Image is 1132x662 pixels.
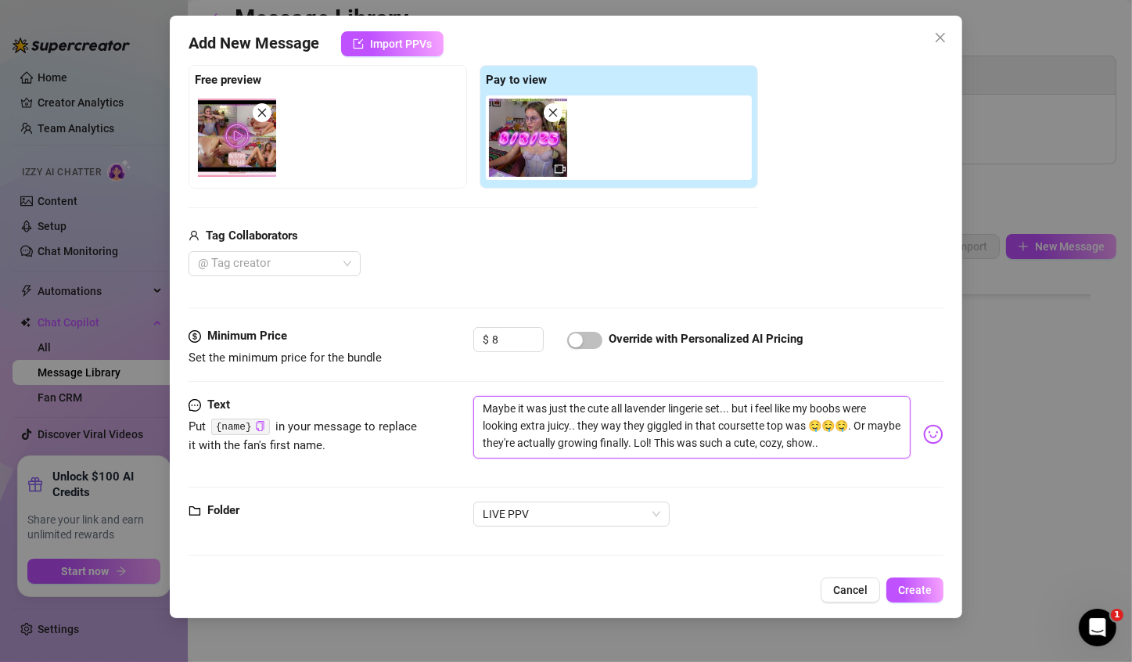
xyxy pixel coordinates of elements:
[886,577,943,603] button: Create
[353,38,364,49] span: import
[548,107,559,118] span: close
[189,351,382,365] span: Set the minimum price for the bundle
[255,421,265,433] button: Click to Copy
[198,99,276,177] img: media
[1079,609,1116,646] iframe: Intercom live chat
[928,31,953,44] span: Close
[609,332,803,346] strong: Override with Personalized AI Pricing
[189,396,201,415] span: message
[473,396,911,459] textarea: Maybe it was just the cute all lavender lingerie set... but i feel like my boobs were looking ext...
[923,424,943,444] img: svg%3e
[207,503,239,517] strong: Folder
[1111,609,1123,621] span: 1
[934,31,947,44] span: close
[189,31,319,56] span: Add New Message
[257,107,268,118] span: close
[486,73,547,87] strong: Pay to view
[833,584,868,596] span: Cancel
[341,31,444,56] button: Import PPVs
[189,419,417,452] span: Put in your message to replace it with the fan's first name.
[555,164,566,174] span: video-camera
[189,327,201,346] span: dollar
[207,329,287,343] strong: Minimum Price
[195,73,261,87] strong: Free preview
[821,577,880,603] button: Cancel
[489,99,567,177] img: media
[370,38,432,50] span: Import PPVs
[206,228,298,243] strong: Tag Collaborators
[255,421,265,431] span: copy
[898,584,932,596] span: Create
[928,25,953,50] button: Close
[207,398,230,412] strong: Text
[189,502,201,520] span: folder
[189,227,199,246] span: user
[211,419,270,435] code: {name}
[483,502,660,526] span: LIVE PPV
